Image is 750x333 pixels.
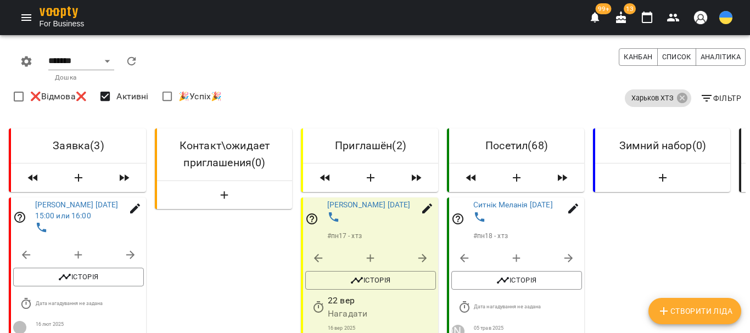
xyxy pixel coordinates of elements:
button: Створити Ліда [600,168,726,188]
svg: Відповідальний співробітник не задан [451,212,464,225]
span: Фільтр [700,92,741,105]
span: Харьков ХТЗ [625,93,680,103]
p: # пн17 - хтз [327,231,362,241]
h6: Зимний набор ( 0 ) [604,137,721,154]
p: Дата нагадування не задана [36,300,144,308]
svg: Відповідальний співробітник не задан [305,212,318,225]
button: Аналітика [696,48,746,66]
button: Історія [451,271,582,290]
a: Ситнік Меланія [DATE] [473,200,553,209]
h6: Заявка ( 3 ) [20,137,137,154]
img: avatar_s.png [693,10,708,25]
button: Пересунути всіх лідів з колонки [15,168,51,188]
button: Створити Ліда [347,168,394,188]
img: UA.svg [719,11,732,24]
button: Пересунути всіх лідів з колонки [307,168,343,188]
span: ❌Відмова❌ [30,90,87,103]
span: Канбан [624,51,652,63]
button: Створити Ліда [161,185,288,205]
button: Створити Ліда [648,298,741,324]
button: Створити Ліда [493,168,540,188]
button: Пересунути всіх лідів з колонки [545,168,580,188]
span: 🎉Успіх🎉 [178,90,222,103]
span: Активні [116,90,148,103]
span: 13 [624,3,636,14]
a: [PERSON_NAME] [DATE] 15:00 или 16:00 [35,200,119,220]
button: Пересунути всіх лідів з колонки [454,168,489,188]
p: Дата нагадування не задана [474,303,582,311]
span: Аналітика [701,51,741,63]
img: voopty.png [40,7,78,18]
span: For Business [40,18,85,29]
span: Список [662,51,691,63]
button: Menu [13,4,40,31]
button: Фільтр [696,88,746,108]
button: Пересунути всіх лідів з колонки [399,168,434,188]
button: Пересунути всіх лідів з колонки [107,168,142,188]
p: 05 трав 2025 [474,325,582,332]
p: 16 вер 2025 [328,325,436,332]
h6: Посетил ( 68 ) [458,137,575,154]
p: # пн18 - хтз [473,231,508,241]
p: Нагадати [328,307,436,320]
span: Історія [310,274,431,287]
p: 16 лют 2025 [36,321,144,329]
div: Харьков ХТЗ [625,89,692,107]
svg: Відповідальний співробітник не задан [13,211,26,224]
button: Історія [305,271,436,290]
button: Історія [13,268,144,286]
span: Історія [456,274,577,287]
p: Дошка [55,75,108,81]
button: Створити Ліда [55,168,102,188]
h6: Приглашён ( 2 ) [312,137,429,154]
span: Створити Ліда [657,304,732,318]
p: 22 вер [328,294,436,307]
a: [PERSON_NAME] [DATE] [327,200,411,209]
span: 99+ [596,3,612,14]
span: Історія [18,270,139,284]
button: Список [657,48,696,66]
h6: Контакт\ожидает приглашения ( 0 ) [166,137,283,172]
button: Канбан [619,48,657,66]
